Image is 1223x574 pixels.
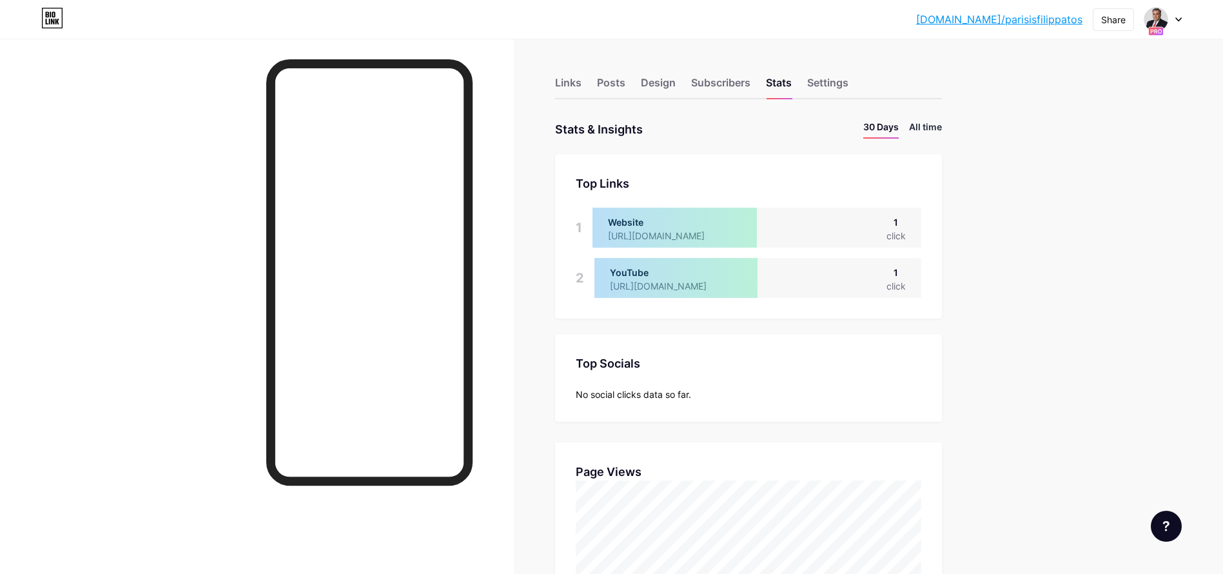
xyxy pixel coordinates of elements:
[807,75,848,98] div: Settings
[597,75,625,98] div: Posts
[766,75,792,98] div: Stats
[576,175,921,192] div: Top Links
[863,120,899,139] li: 30 Days
[1101,13,1126,26] div: Share
[886,229,906,242] div: click
[886,215,906,229] div: 1
[691,75,750,98] div: Subscribers
[576,258,584,298] div: 2
[916,12,1082,27] a: [DOMAIN_NAME]/parisisfilippatos
[886,279,906,293] div: click
[909,120,942,139] li: All time
[576,208,582,248] div: 1
[576,388,921,401] div: No social clicks data so far.
[555,75,582,98] div: Links
[576,355,921,372] div: Top Socials
[886,266,906,279] div: 1
[1144,7,1168,32] img: testingbilal
[555,120,643,139] div: Stats & Insights
[576,463,921,480] div: Page Views
[641,75,676,98] div: Design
